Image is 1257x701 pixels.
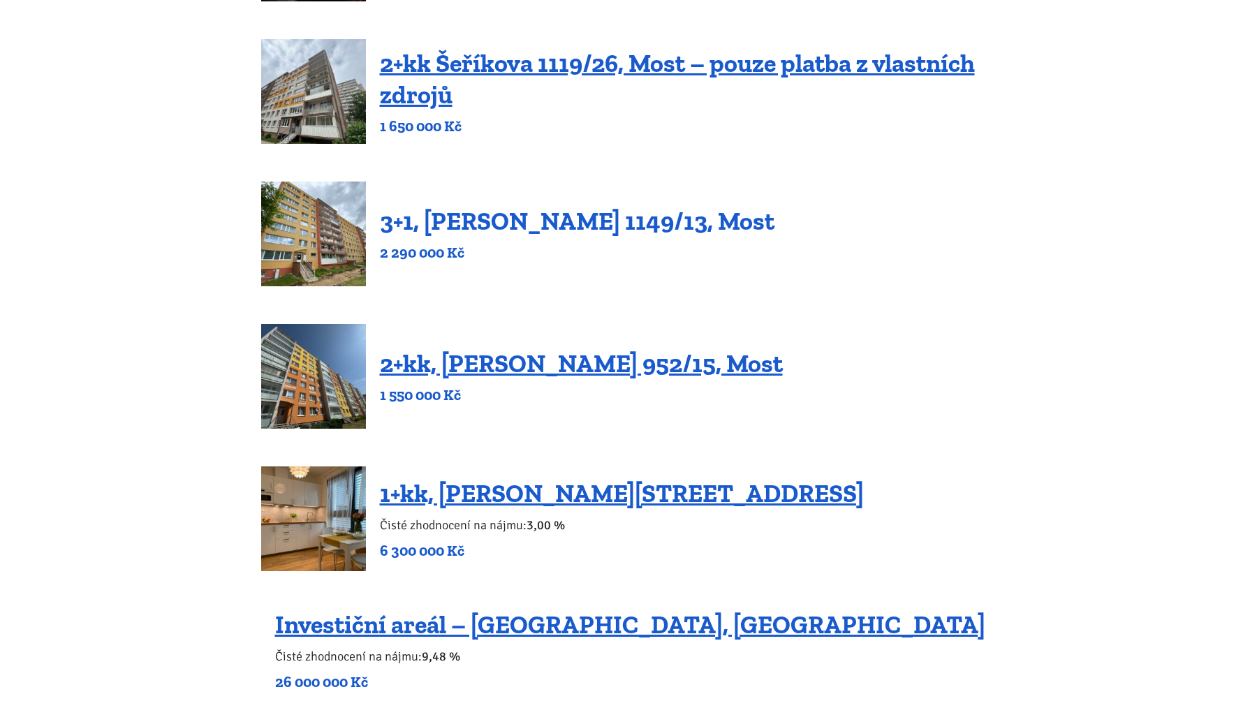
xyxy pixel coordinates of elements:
[275,610,985,640] a: Investiční areál – [GEOGRAPHIC_DATA], [GEOGRAPHIC_DATA]
[380,117,997,136] p: 1 650 000 Kč
[527,517,565,533] b: 3,00 %
[380,243,774,263] p: 2 290 000 Kč
[380,348,783,378] a: 2+kk, [PERSON_NAME] 952/15, Most
[275,647,985,666] p: Čisté zhodnocení na nájmu:
[380,48,975,110] a: 2+kk Šeříkova 1119/26, Most – pouze platba z vlastních zdrojů
[422,649,460,664] b: 9,48 %
[380,478,864,508] a: 1+kk, [PERSON_NAME][STREET_ADDRESS]
[380,515,864,535] p: Čisté zhodnocení na nájmu:
[380,206,774,236] a: 3+1, [PERSON_NAME] 1149/13, Most
[380,385,783,405] p: 1 550 000 Kč
[275,672,985,692] p: 26 000 000 Kč
[380,541,864,561] p: 6 300 000 Kč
